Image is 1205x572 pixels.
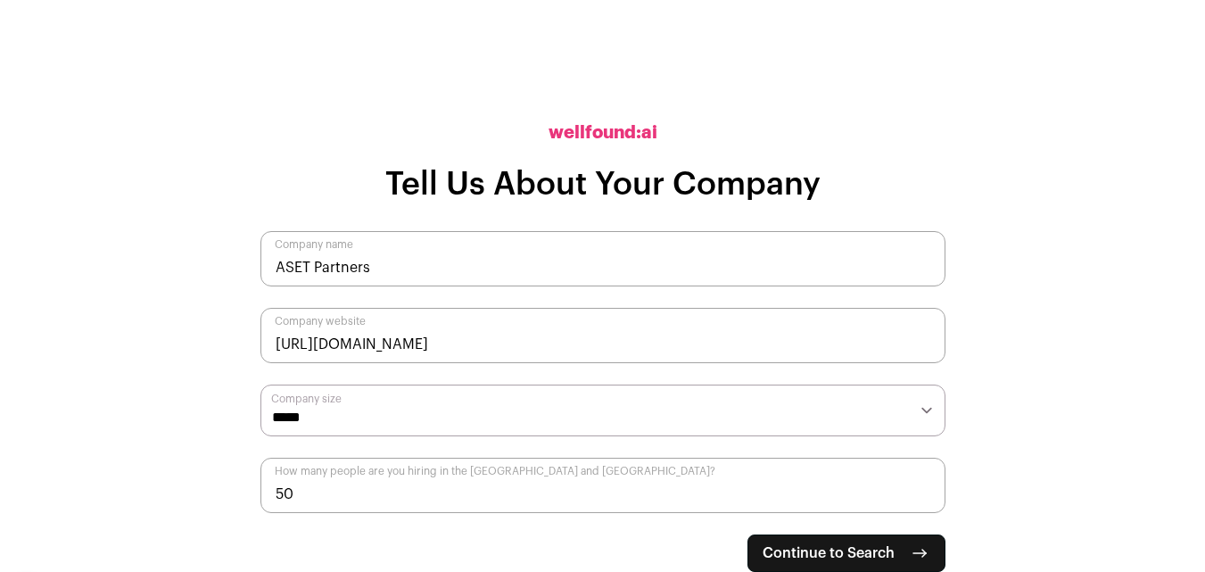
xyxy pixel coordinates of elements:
h2: wellfound:ai [549,120,657,145]
input: How many people are you hiring in the US and Canada? [260,458,945,513]
span: Continue to Search [763,543,895,564]
input: Company name [260,231,945,286]
button: Continue to Search [747,535,945,572]
input: Company website [260,308,945,363]
h1: Tell Us About Your Company [385,167,821,203]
